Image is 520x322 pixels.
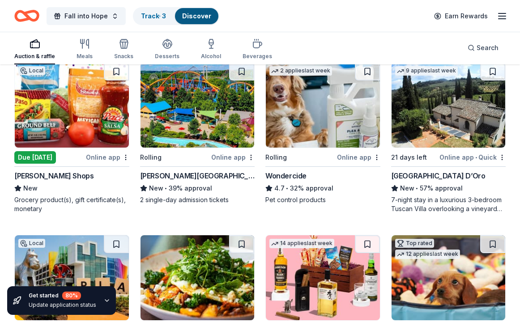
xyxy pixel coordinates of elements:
span: • [416,185,418,192]
div: Rolling [265,152,287,163]
div: 39% approval [140,183,255,194]
div: Top rated [395,239,434,248]
div: Rolling [140,152,162,163]
button: Alcohol [201,35,221,64]
div: Get started [29,292,96,300]
img: Image for Wondercide [266,63,380,148]
img: Image for First Watch [141,235,255,320]
div: 80 % [62,292,81,300]
button: Snacks [114,35,133,64]
div: Desserts [155,53,179,60]
a: Earn Rewards [429,8,493,24]
a: Image for Wondercide2 applieslast weekRollingOnline appWondercide4.7•32% approvalPet control prod... [265,62,380,204]
button: Beverages [243,35,272,64]
span: • [286,185,288,192]
div: Beverages [243,53,272,60]
div: Snacks [114,53,133,60]
span: New [149,183,163,194]
div: Alcohol [201,53,221,60]
div: 32% approval [265,183,380,194]
div: 2 single-day admission tickets [140,195,255,204]
div: Pet control products [265,195,380,204]
img: Image for Villa Sogni D’Oro [392,63,506,148]
div: [PERSON_NAME][GEOGRAPHIC_DATA] [140,170,255,181]
a: Discover [182,12,211,20]
div: Online app Quick [439,152,506,163]
div: Update application status [29,301,96,309]
div: 57% approval [391,183,506,194]
span: New [400,183,414,194]
div: Wondercide [265,170,307,181]
span: • [165,185,167,192]
img: Image for BarkBox [392,235,506,320]
div: Auction & raffle [14,53,55,60]
img: Image for Stewart's Shops [15,63,129,148]
a: Image for Stewart's ShopsLocalDue [DATE]Online app[PERSON_NAME] ShopsNewGrocery product(s), gift ... [14,62,129,213]
div: Due [DATE] [14,151,56,164]
div: Online app [86,152,129,163]
a: Image for Dorney Park & Wildwater KingdomRollingOnline app[PERSON_NAME][GEOGRAPHIC_DATA]New•39% a... [140,62,255,204]
span: Fall into Hope [64,11,108,21]
button: Track· 3Discover [133,7,219,25]
div: Local [18,239,45,248]
div: 21 days left [391,152,427,163]
div: [PERSON_NAME] Shops [14,170,94,181]
img: Image for Dorney Park & Wildwater Kingdom [141,63,255,148]
span: Search [477,42,499,53]
a: Track· 3 [141,12,166,20]
div: [GEOGRAPHIC_DATA] D’Oro [391,170,486,181]
div: Grocery product(s), gift certificate(s), monetary [14,195,129,213]
button: Auction & raffle [14,35,55,64]
span: 4.7 [274,183,285,194]
a: Home [14,5,39,26]
button: Fall into Hope [47,7,126,25]
img: Image for The BroBasket [266,235,380,320]
div: 7-night stay in a luxurious 3-bedroom Tuscan Villa overlooking a vineyard and the ancient walled ... [391,195,506,213]
div: Meals [77,53,93,60]
img: Image for The Strong National Museum of Play [15,235,129,320]
button: Desserts [155,35,179,64]
button: Meals [77,35,93,64]
div: 14 applies last week [269,239,334,248]
div: Online app [337,152,380,163]
span: New [23,183,38,194]
div: Local [18,66,45,75]
button: Search [460,39,506,57]
div: Online app [211,152,255,163]
span: • [475,154,477,161]
div: 12 applies last week [395,250,460,259]
div: 9 applies last week [395,66,458,76]
a: Image for Villa Sogni D’Oro9 applieslast week21 days leftOnline app•Quick[GEOGRAPHIC_DATA] D’OroN... [391,62,506,213]
div: 2 applies last week [269,66,332,76]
